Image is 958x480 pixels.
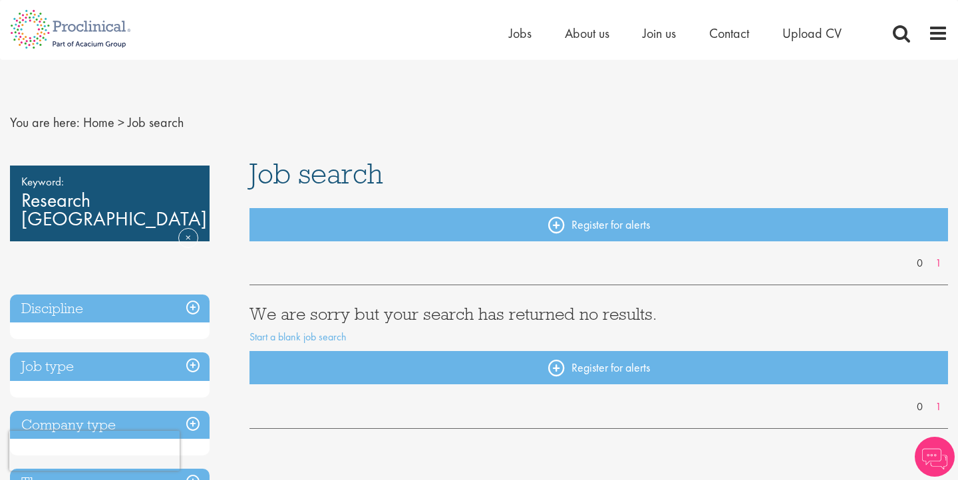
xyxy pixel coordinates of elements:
[782,25,842,42] a: Upload CV
[249,305,948,322] h3: We are sorry but your search has returned no results.
[178,228,198,267] a: Remove
[915,437,955,477] img: Chatbot
[118,114,124,131] span: >
[929,400,948,415] a: 1
[509,25,532,42] a: Jobs
[83,114,114,131] a: breadcrumb link
[249,351,948,384] a: Register for alerts
[910,400,929,415] a: 0
[10,411,210,439] h3: Company type
[643,25,676,42] a: Join us
[10,352,210,381] h3: Job type
[910,256,929,271] a: 0
[709,25,749,42] a: Contact
[565,25,609,42] a: About us
[10,295,210,323] h3: Discipline
[929,256,948,271] a: 1
[249,208,948,241] a: Register for alerts
[249,156,383,191] span: Job search
[128,114,184,131] span: Job search
[10,114,80,131] span: You are here:
[10,166,210,241] div: Research [GEOGRAPHIC_DATA]
[249,330,347,344] a: Start a blank job search
[9,431,180,471] iframe: reCAPTCHA
[21,172,198,191] span: Keyword:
